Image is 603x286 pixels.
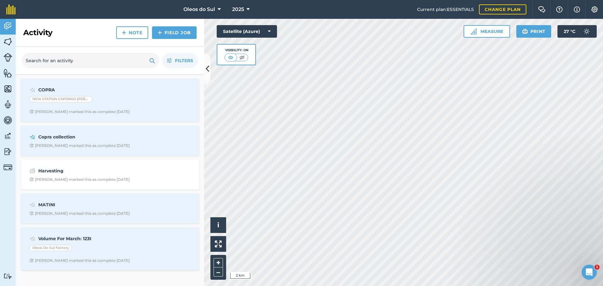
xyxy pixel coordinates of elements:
img: Four arrows, one pointing top left, one top right, one bottom right and the last bottom left [215,240,222,247]
img: svg+xml;base64,PHN2ZyB4bWxucz0iaHR0cDovL3d3dy53My5vcmcvMjAwMC9zdmciIHdpZHRoPSIxOSIgaGVpZ2h0PSIyNC... [149,57,155,64]
img: svg+xml;base64,PD94bWwgdmVyc2lvbj0iMS4wIiBlbmNvZGluZz0idXRmLTgiPz4KPCEtLSBHZW5lcmF0b3I6IEFkb2JlIE... [30,235,35,242]
a: COPRANEW STATION CAFONSO [PERSON_NAME]Clock with arrow pointing clockwise[PERSON_NAME] marked thi... [24,82,195,118]
a: Note [116,26,148,39]
a: MATINIClock with arrow pointing clockwise[PERSON_NAME] marked this as complete [DATE] [24,197,195,220]
button: i [210,217,226,233]
div: [PERSON_NAME] marked this as complete [DATE] [30,143,130,148]
span: 1 [595,265,600,270]
img: A cog icon [591,6,598,13]
strong: Volume For March: 123t [38,235,138,242]
span: Filters [175,57,193,64]
strong: COPRA [38,86,138,93]
div: [PERSON_NAME] marked this as complete [DATE] [30,258,130,263]
div: [PERSON_NAME] marked this as complete [DATE] [30,211,130,216]
img: A question mark icon [556,6,563,13]
img: Two speech bubbles overlapping with the left bubble in the forefront [538,6,546,13]
img: svg+xml;base64,PHN2ZyB4bWxucz0iaHR0cDovL3d3dy53My5vcmcvMjAwMC9zdmciIHdpZHRoPSI1NiIgaGVpZ2h0PSI2MC... [3,37,12,46]
a: Change plan [479,4,526,14]
img: svg+xml;base64,PHN2ZyB4bWxucz0iaHR0cDovL3d3dy53My5vcmcvMjAwMC9zdmciIHdpZHRoPSI1NiIgaGVpZ2h0PSI2MC... [3,68,12,78]
h2: Activity [23,28,52,38]
span: 2025 [232,6,244,13]
img: svg+xml;base64,PD94bWwgdmVyc2lvbj0iMS4wIiBlbmNvZGluZz0idXRmLTgiPz4KPCEtLSBHZW5lcmF0b3I6IEFkb2JlIE... [3,116,12,125]
strong: MATINI [38,201,138,208]
img: Clock with arrow pointing clockwise [30,211,34,215]
img: svg+xml;base64,PD94bWwgdmVyc2lvbj0iMS4wIiBlbmNvZGluZz0idXRmLTgiPz4KPCEtLSBHZW5lcmF0b3I6IEFkb2JlIE... [580,25,593,38]
img: svg+xml;base64,PD94bWwgdmVyc2lvbj0iMS4wIiBlbmNvZGluZz0idXRmLTgiPz4KPCEtLSBHZW5lcmF0b3I6IEFkb2JlIE... [3,147,12,156]
a: Field Job [152,26,197,39]
strong: Copra collection [38,133,138,140]
img: svg+xml;base64,PHN2ZyB4bWxucz0iaHR0cDovL3d3dy53My5vcmcvMjAwMC9zdmciIHdpZHRoPSI1MCIgaGVpZ2h0PSI0MC... [238,54,246,61]
img: svg+xml;base64,PD94bWwgdmVyc2lvbj0iMS4wIiBlbmNvZGluZz0idXRmLTgiPz4KPCEtLSBHZW5lcmF0b3I6IEFkb2JlIE... [3,163,12,172]
img: svg+xml;base64,PHN2ZyB4bWxucz0iaHR0cDovL3d3dy53My5vcmcvMjAwMC9zdmciIHdpZHRoPSIxNCIgaGVpZ2h0PSIyNC... [158,29,162,36]
div: [PERSON_NAME] marked this as complete [DATE] [30,177,130,182]
button: Satellite (Azure) [217,25,277,38]
button: Filters [162,53,198,68]
img: Clock with arrow pointing clockwise [30,143,34,148]
button: Measure [464,25,510,38]
img: svg+xml;base64,PD94bWwgdmVyc2lvbj0iMS4wIiBlbmNvZGluZz0idXRmLTgiPz4KPCEtLSBHZW5lcmF0b3I6IEFkb2JlIE... [30,86,35,94]
input: Search for an activity [22,53,159,68]
button: + [214,258,223,267]
span: i [217,221,219,229]
button: 27 °C [557,25,597,38]
div: Visibility: On [225,48,248,53]
img: svg+xml;base64,PHN2ZyB4bWxucz0iaHR0cDovL3d3dy53My5vcmcvMjAwMC9zdmciIHdpZHRoPSIxNCIgaGVpZ2h0PSIyNC... [122,29,126,36]
img: svg+xml;base64,PD94bWwgdmVyc2lvbj0iMS4wIiBlbmNvZGluZz0idXRmLTgiPz4KPCEtLSBHZW5lcmF0b3I6IEFkb2JlIE... [30,201,35,208]
a: Volume For March: 123tOleos Do Sul FactoryClock with arrow pointing clockwise[PERSON_NAME] marked... [24,231,195,267]
img: Clock with arrow pointing clockwise [30,177,34,181]
img: svg+xml;base64,PD94bWwgdmVyc2lvbj0iMS4wIiBlbmNvZGluZz0idXRmLTgiPz4KPCEtLSBHZW5lcmF0b3I6IEFkb2JlIE... [3,131,12,141]
img: svg+xml;base64,PD94bWwgdmVyc2lvbj0iMS4wIiBlbmNvZGluZz0idXRmLTgiPz4KPCEtLSBHZW5lcmF0b3I6IEFkb2JlIE... [3,53,12,62]
div: NEW STATION CAFONSO [PERSON_NAME] [30,96,92,102]
button: Print [516,25,551,38]
span: Oleos do Sul [183,6,215,13]
iframe: Intercom live chat [582,265,597,280]
img: svg+xml;base64,PHN2ZyB4bWxucz0iaHR0cDovL3d3dy53My5vcmcvMjAwMC9zdmciIHdpZHRoPSIxNyIgaGVpZ2h0PSIxNy... [574,6,580,13]
img: Clock with arrow pointing clockwise [30,258,34,262]
img: svg+xml;base64,PD94bWwgdmVyc2lvbj0iMS4wIiBlbmNvZGluZz0idXRmLTgiPz4KPCEtLSBHZW5lcmF0b3I6IEFkb2JlIE... [3,21,12,31]
img: svg+xml;base64,PD94bWwgdmVyc2lvbj0iMS4wIiBlbmNvZGluZz0idXRmLTgiPz4KPCEtLSBHZW5lcmF0b3I6IEFkb2JlIE... [30,133,35,141]
button: – [214,267,223,277]
img: svg+xml;base64,PHN2ZyB4bWxucz0iaHR0cDovL3d3dy53My5vcmcvMjAwMC9zdmciIHdpZHRoPSI1NiIgaGVpZ2h0PSI2MC... [3,84,12,94]
div: [PERSON_NAME] marked this as complete [DATE] [30,109,130,114]
img: svg+xml;base64,PHN2ZyB4bWxucz0iaHR0cDovL3d3dy53My5vcmcvMjAwMC9zdmciIHdpZHRoPSIxOSIgaGVpZ2h0PSIyNC... [522,28,528,35]
span: 27 ° C [564,25,575,38]
span: Current plan : ESSENTIALS [417,6,474,13]
div: Oleos Do Sul Factory [30,245,72,251]
img: Ruler icon [470,28,477,35]
img: svg+xml;base64,PD94bWwgdmVyc2lvbj0iMS4wIiBlbmNvZGluZz0idXRmLTgiPz4KPCEtLSBHZW5lcmF0b3I6IEFkb2JlIE... [3,100,12,109]
img: svg+xml;base64,PD94bWwgdmVyc2lvbj0iMS4wIiBlbmNvZGluZz0idXRmLTgiPz4KPCEtLSBHZW5lcmF0b3I6IEFkb2JlIE... [3,273,12,279]
img: Clock with arrow pointing clockwise [30,110,34,114]
img: fieldmargin Logo [6,4,16,14]
strong: Harvesting [38,167,138,174]
img: svg+xml;base64,PD94bWwgdmVyc2lvbj0iMS4wIiBlbmNvZGluZz0idXRmLTgiPz4KPCEtLSBHZW5lcmF0b3I6IEFkb2JlIE... [30,167,35,175]
img: svg+xml;base64,PHN2ZyB4bWxucz0iaHR0cDovL3d3dy53My5vcmcvMjAwMC9zdmciIHdpZHRoPSI1MCIgaGVpZ2h0PSI0MC... [227,54,235,61]
a: HarvestingClock with arrow pointing clockwise[PERSON_NAME] marked this as complete [DATE] [24,163,195,186]
a: Copra collectionClock with arrow pointing clockwise[PERSON_NAME] marked this as complete [DATE] [24,129,195,152]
